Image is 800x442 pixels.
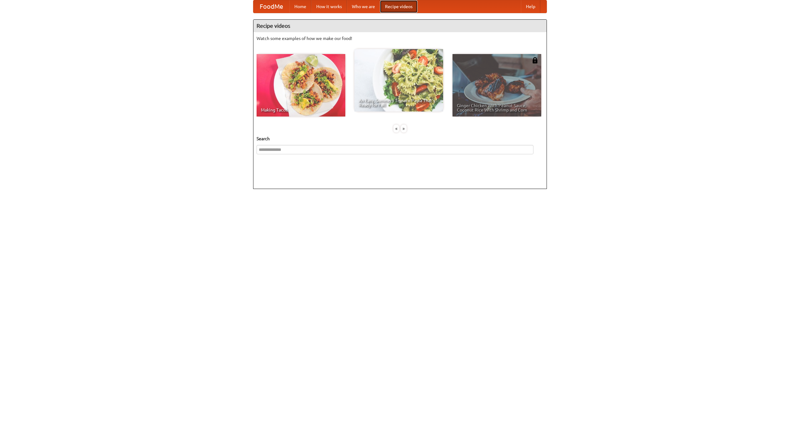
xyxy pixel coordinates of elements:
a: Making Tacos [257,54,345,117]
a: How it works [311,0,347,13]
h4: Recipe videos [253,20,547,32]
h5: Search [257,136,543,142]
a: An Easy, Summery Tomato Pasta That's Ready for Fall [354,49,443,112]
a: Recipe videos [380,0,417,13]
a: FoodMe [253,0,289,13]
img: 483408.png [532,57,538,63]
a: Who we are [347,0,380,13]
span: An Easy, Summery Tomato Pasta That's Ready for Fall [359,98,439,107]
a: Home [289,0,311,13]
div: « [393,125,399,132]
div: » [401,125,407,132]
a: Help [521,0,540,13]
span: Making Tacos [261,108,341,112]
p: Watch some examples of how we make our food! [257,35,543,42]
